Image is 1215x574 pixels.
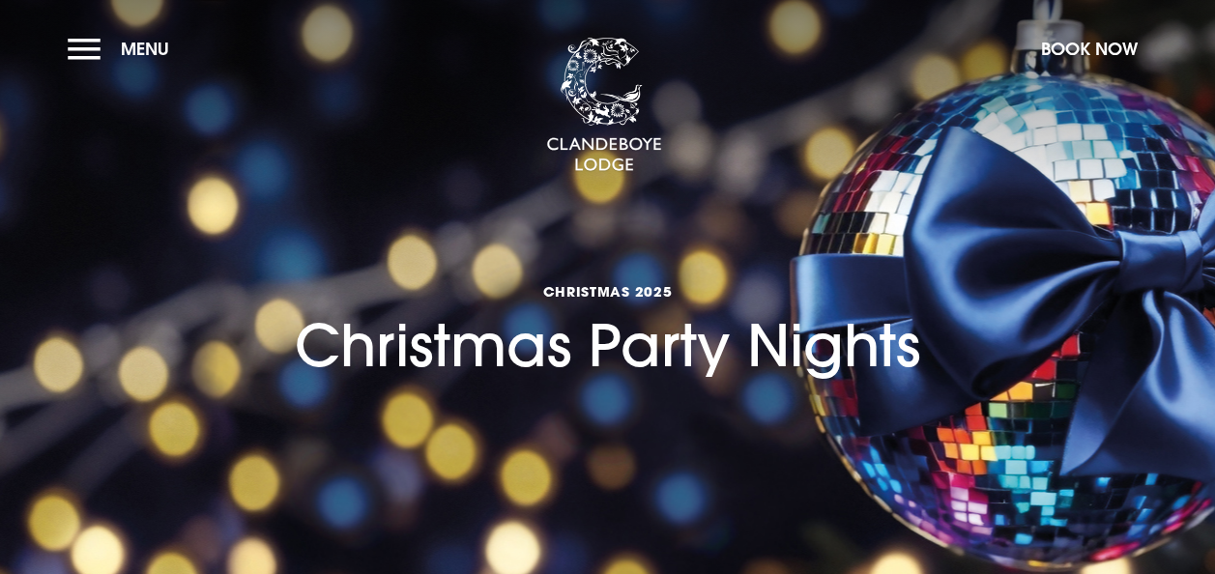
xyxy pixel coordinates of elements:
[295,282,920,301] span: Christmas 2025
[68,28,179,70] button: Menu
[295,210,920,379] h1: Christmas Party Nights
[1031,28,1147,70] button: Book Now
[121,38,169,60] span: Menu
[546,38,662,173] img: Clandeboye Lodge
